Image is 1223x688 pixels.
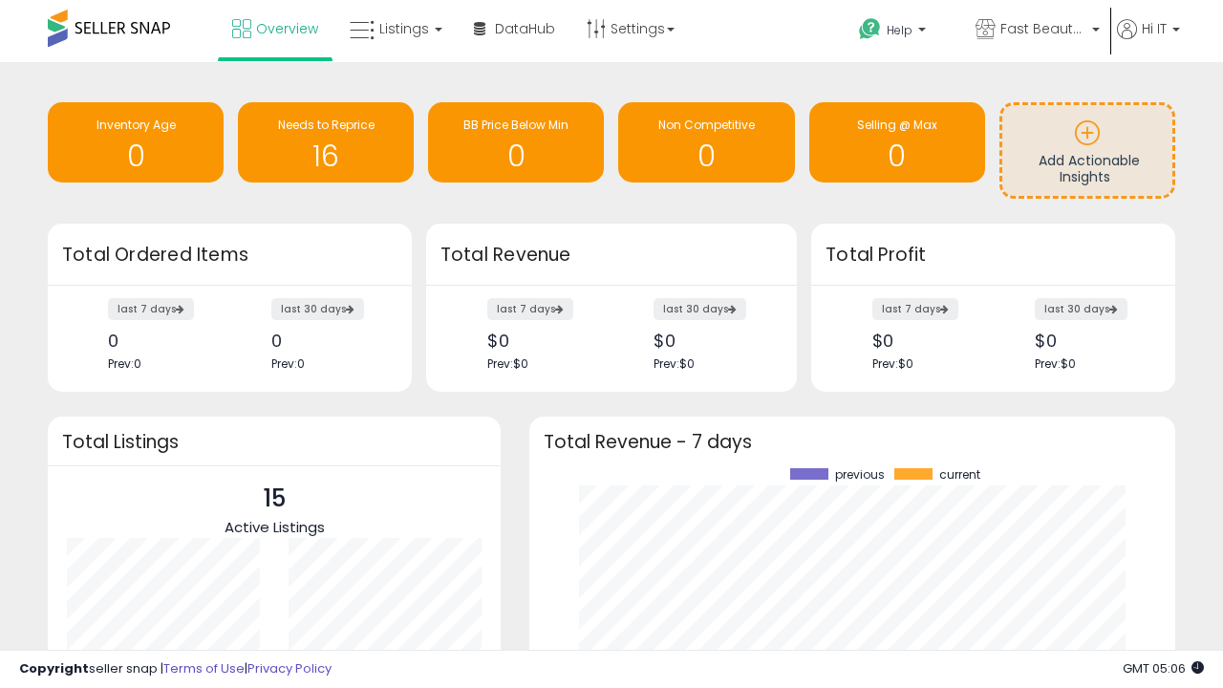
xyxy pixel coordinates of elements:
span: Overview [256,19,318,38]
h3: Total Ordered Items [62,242,397,269]
div: 0 [271,331,378,351]
span: Prev: 0 [271,355,305,372]
a: Add Actionable Insights [1002,105,1172,196]
label: last 7 days [872,298,958,320]
span: Help [887,22,912,38]
h3: Total Revenue [440,242,783,269]
a: Non Competitive 0 [618,102,794,183]
span: Inventory Age [97,117,176,133]
label: last 30 days [271,298,364,320]
div: $0 [872,331,979,351]
label: last 30 days [654,298,746,320]
h3: Total Profit [826,242,1161,269]
span: 2025-09-10 05:06 GMT [1123,659,1204,677]
h1: 0 [57,140,214,172]
strong: Copyright [19,659,89,677]
a: Needs to Reprice 16 [238,102,414,183]
p: 15 [225,481,325,517]
span: Prev: $0 [487,355,528,372]
h3: Total Revenue - 7 days [544,435,1161,449]
span: current [939,468,980,482]
i: Get Help [858,17,882,41]
a: Terms of Use [163,659,245,677]
div: 0 [108,331,215,351]
span: Add Actionable Insights [1039,151,1140,187]
span: Prev: $0 [654,355,695,372]
a: Inventory Age 0 [48,102,224,183]
span: Prev: $0 [872,355,913,372]
div: seller snap | | [19,660,332,678]
span: Listings [379,19,429,38]
a: Help [844,3,958,62]
span: Non Competitive [658,117,755,133]
a: BB Price Below Min 0 [428,102,604,183]
h1: 0 [628,140,784,172]
span: BB Price Below Min [463,117,569,133]
div: $0 [1035,331,1142,351]
label: last 30 days [1035,298,1127,320]
span: previous [835,468,885,482]
h3: Total Listings [62,435,486,449]
div: $0 [487,331,597,351]
span: DataHub [495,19,555,38]
span: Prev: $0 [1035,355,1076,372]
h1: 0 [438,140,594,172]
label: last 7 days [487,298,573,320]
span: Prev: 0 [108,355,141,372]
span: Active Listings [225,517,325,537]
span: Fast Beauty ([GEOGRAPHIC_DATA]) [1000,19,1086,38]
a: Selling @ Max 0 [809,102,985,183]
label: last 7 days [108,298,194,320]
h1: 16 [247,140,404,172]
h1: 0 [819,140,976,172]
div: $0 [654,331,763,351]
span: Selling @ Max [857,117,937,133]
span: Hi IT [1142,19,1167,38]
a: Privacy Policy [247,659,332,677]
span: Needs to Reprice [278,117,375,133]
a: Hi IT [1117,19,1180,62]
